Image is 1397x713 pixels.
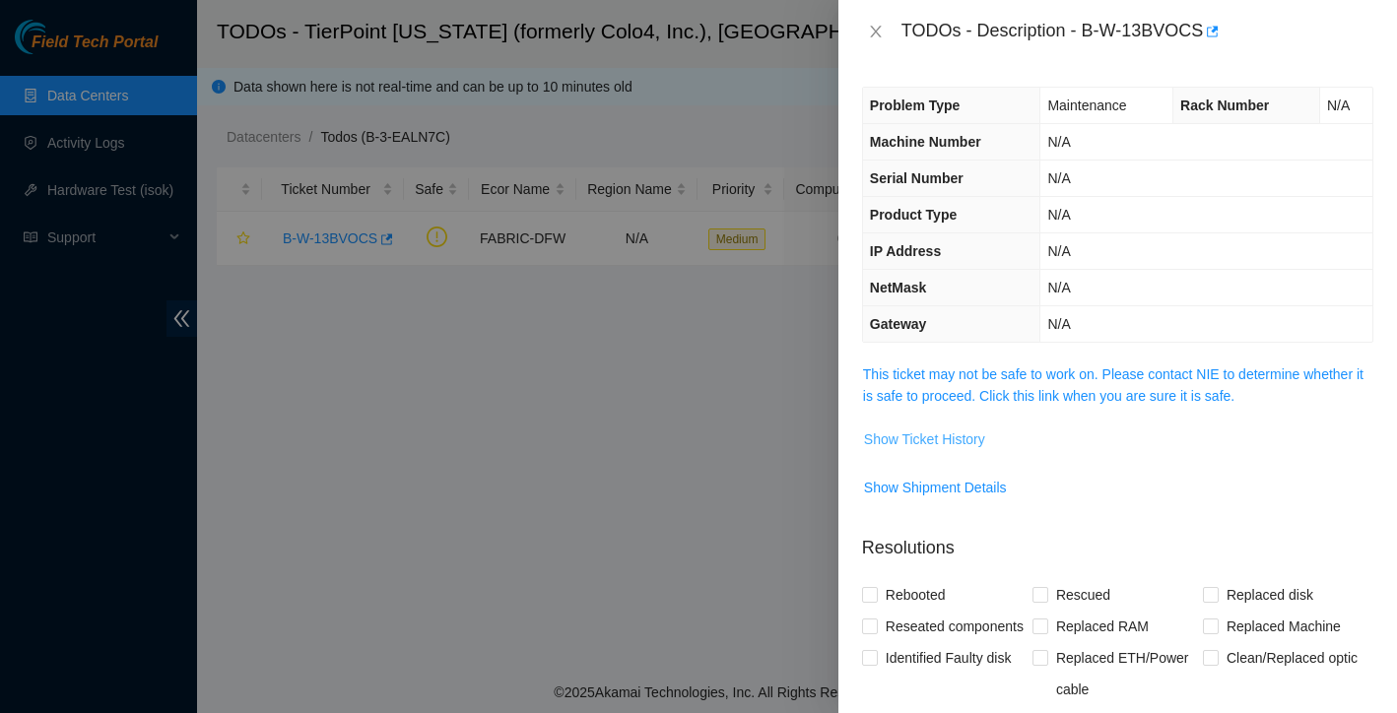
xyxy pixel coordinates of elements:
[1047,170,1070,186] span: N/A
[864,477,1007,498] span: Show Shipment Details
[901,16,1373,47] div: TODOs - Description - B-W-13BVOCS
[1048,579,1118,611] span: Rescued
[870,316,927,332] span: Gateway
[1048,611,1157,642] span: Replaced RAM
[870,97,961,113] span: Problem Type
[870,134,981,150] span: Machine Number
[862,519,1373,561] p: Resolutions
[863,472,1008,503] button: Show Shipment Details
[1047,207,1070,223] span: N/A
[870,243,941,259] span: IP Address
[878,579,954,611] span: Rebooted
[870,170,964,186] span: Serial Number
[1047,280,1070,295] span: N/A
[864,428,985,450] span: Show Ticket History
[1047,316,1070,332] span: N/A
[1219,611,1349,642] span: Replaced Machine
[863,366,1364,404] a: This ticket may not be safe to work on. Please contact NIE to determine whether it is safe to pro...
[878,642,1020,674] span: Identified Faulty disk
[1048,642,1203,705] span: Replaced ETH/Power cable
[1047,243,1070,259] span: N/A
[868,24,884,39] span: close
[1180,97,1269,113] span: Rack Number
[1327,97,1350,113] span: N/A
[870,207,957,223] span: Product Type
[1047,97,1126,113] span: Maintenance
[1047,134,1070,150] span: N/A
[1219,579,1321,611] span: Replaced disk
[1219,642,1365,674] span: Clean/Replaced optic
[862,23,890,41] button: Close
[870,280,927,295] span: NetMask
[863,423,986,455] button: Show Ticket History
[878,611,1031,642] span: Reseated components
